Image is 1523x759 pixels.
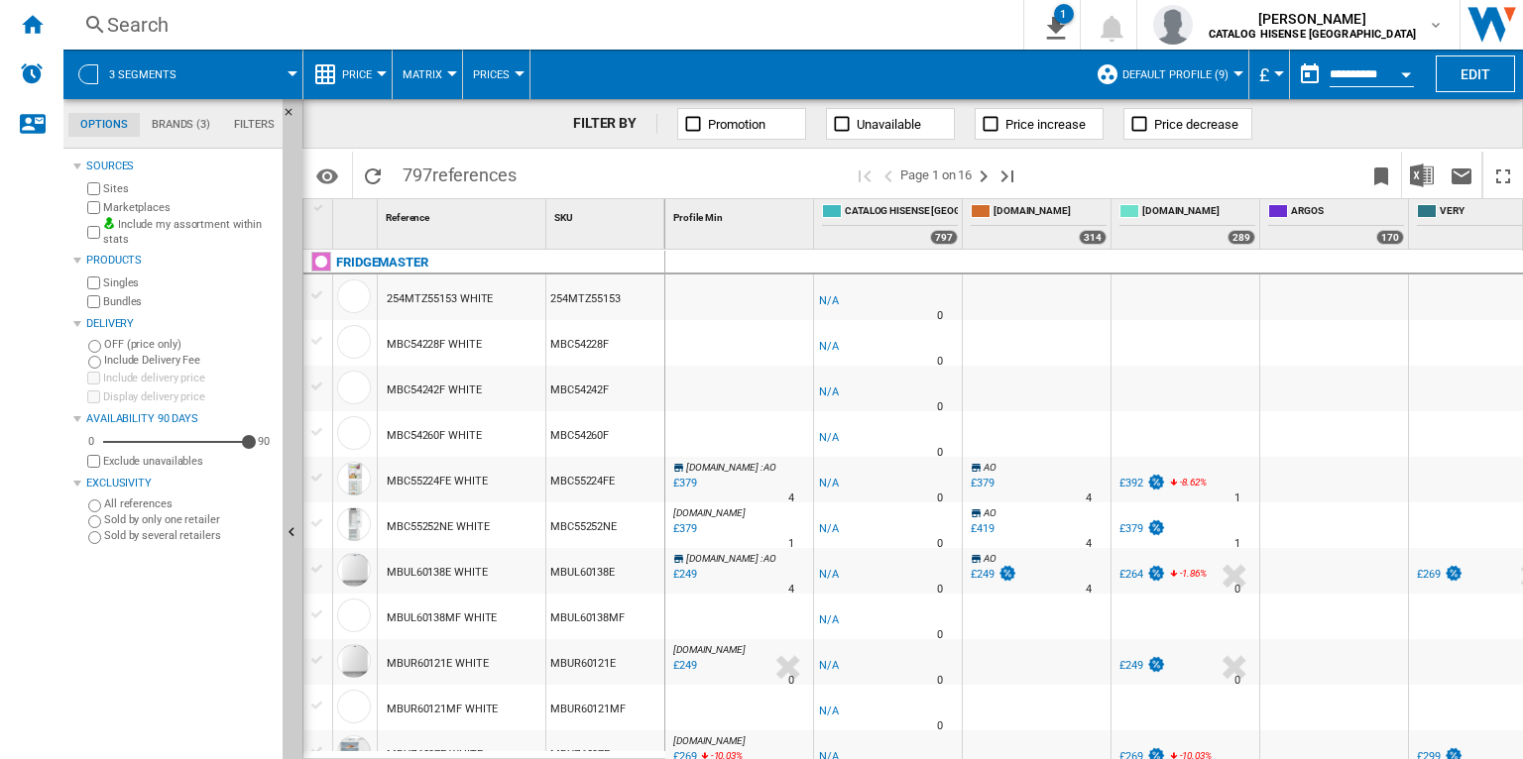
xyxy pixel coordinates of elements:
button: £ [1259,50,1279,99]
span: AO [984,462,996,473]
button: Promotion [677,108,806,140]
button: Price increase [975,108,1104,140]
button: Next page [972,152,996,198]
div: Sources [86,159,275,174]
input: Sold by only one retailer [88,515,101,528]
div: £249 [971,568,995,581]
button: Edit [1436,55,1515,92]
span: 797 [393,152,527,193]
img: excel-24x24.png [1410,163,1434,187]
div: Delivery Time : 4 days [1086,580,1092,599]
input: Bundles [87,295,100,308]
md-tab-item: Filters [222,113,287,137]
div: Last updated : Thursday, 14 August 2025 02:36 [670,565,697,585]
div: Last updated : Thursday, 14 August 2025 11:03 [670,519,697,539]
span: Price increase [1005,117,1086,132]
div: MBUL60138MF [546,594,664,639]
div: 797 offers sold by CATALOG HISENSE UK [930,230,958,245]
span: Matrix [403,68,442,81]
div: N/A [819,428,839,448]
div: MBC54242F [546,366,664,411]
input: Display delivery price [87,390,100,403]
div: Search [107,11,972,39]
button: Maximize [1483,152,1523,198]
div: 314 offers sold by AMAZON.CO.UK [1079,230,1107,245]
span: Price [342,68,372,81]
span: SKU [554,212,573,223]
div: Click to filter on that brand [336,251,428,274]
div: Delivery [86,316,275,332]
label: Marketplaces [103,200,275,215]
div: Delivery Time : 0 day [937,716,943,736]
b: CATALOG HISENSE [GEOGRAPHIC_DATA] [1209,28,1417,41]
div: Sort None [382,199,545,230]
div: Delivery Time : 4 days [1086,534,1092,554]
div: MBUL60138E [546,548,664,594]
input: Display delivery price [87,455,100,468]
div: Delivery Time : 0 day [937,397,943,417]
div: Sort None [337,199,377,230]
div: Delivery Time : 1 day [1234,488,1240,508]
span: : AO [761,553,777,564]
div: SKU Sort None [550,199,664,230]
div: Default profile (9) [1096,50,1238,99]
div: £269 [1414,565,1464,585]
div: MBC54228F WHITE [387,322,482,368]
img: alerts-logo.svg [20,61,44,85]
div: ARGOS 170 offers sold by ARGOS [1264,199,1408,249]
span: AO [984,553,996,564]
div: Delivery Time : 0 day [788,671,794,691]
md-slider: Availability [103,432,249,452]
span: [DOMAIN_NAME] [994,204,1107,221]
label: Sites [103,181,275,196]
label: Include delivery price [103,371,275,385]
button: Price decrease [1123,108,1252,140]
div: Last updated : Thursday, 14 August 2025 02:55 [670,474,697,493]
span: [DOMAIN_NAME] [686,553,759,564]
span: references [432,164,517,185]
div: £379 [971,477,995,489]
img: profile.jpg [1153,5,1193,45]
div: MBC55252NE [546,502,664,548]
div: MBC54242F WHITE [387,368,482,413]
div: FILTER BY [573,114,657,134]
div: N/A [819,291,839,311]
button: Default profile (9) [1122,50,1238,99]
label: Sold by only one retailer [104,512,275,527]
div: £419 [968,519,995,539]
label: Include my assortment within stats [103,217,275,248]
div: 1 [1054,4,1074,24]
div: Delivery Time : 0 day [1234,580,1240,599]
div: MBC54228F [546,320,664,366]
md-menu: Currency [1249,50,1290,99]
span: Price decrease [1154,117,1238,132]
div: Matrix [403,50,452,99]
span: Prices [473,68,510,81]
div: 254MTZ55153 WHITE [387,276,493,322]
div: N/A [819,656,839,676]
span: -1.86 [1180,568,1201,579]
button: Options [307,158,347,193]
span: ARGOS [1291,204,1404,221]
button: Last page [996,152,1019,198]
div: £379 [1119,522,1143,535]
input: Include delivery price [87,372,100,384]
div: N/A [819,565,839,585]
img: promotionV3.png [997,565,1017,582]
div: 170 offers sold by ARGOS [1376,230,1404,245]
img: promotionV3.png [1146,474,1166,490]
div: Delivery Time : 0 day [937,352,943,372]
md-tab-item: Options [68,113,140,137]
div: £249 [1119,659,1143,672]
div: 3 segments [73,50,293,99]
i: % [1178,474,1190,497]
span: Default profile (9) [1122,68,1229,81]
button: Prices [473,50,520,99]
div: Delivery Time : 0 day [1234,671,1240,691]
input: OFF (price only) [88,340,101,353]
div: Availability 90 Days [86,411,275,427]
div: Delivery Time : 4 days [1086,488,1092,508]
label: Exclude unavailables [103,454,275,469]
div: £419 [971,522,995,535]
md-tab-item: Brands (3) [140,113,222,137]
